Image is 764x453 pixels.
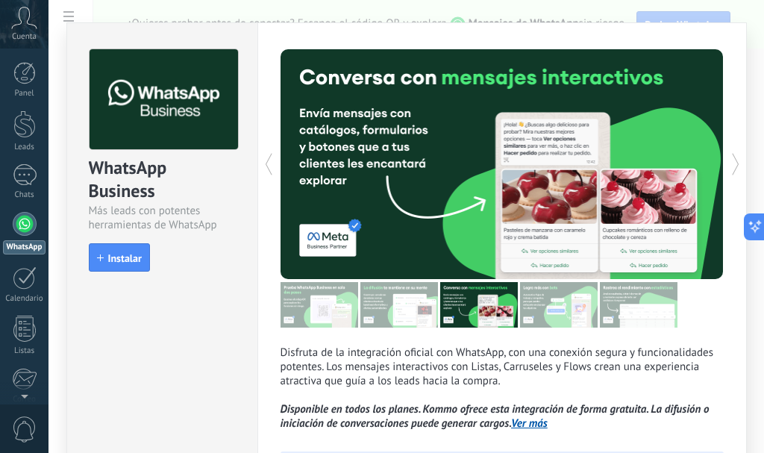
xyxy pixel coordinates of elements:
[3,346,46,356] div: Listas
[89,243,150,272] button: Instalar
[3,89,46,99] div: Panel
[511,416,548,431] a: Ver más
[281,346,724,431] p: Disfruta de la integración oficial con WhatsApp, con una conexión segura y funcionalidades potent...
[108,253,142,263] span: Instalar
[90,49,238,150] img: logo_main.png
[440,282,518,328] img: tour_image_1009fe39f4f058b759f0df5a2b7f6f06.png
[600,282,677,328] img: tour_image_cc377002d0016b7ebaeb4dbe65cb2175.png
[3,240,46,254] div: WhatsApp
[3,143,46,152] div: Leads
[12,32,37,42] span: Cuenta
[281,282,358,328] img: tour_image_7a4924cebc22ed9e3259523e50fe4fd6.png
[281,402,710,431] i: Disponible en todos los planes. Kommo ofrece esta integración de forma gratuita. La difusión o in...
[360,282,438,328] img: tour_image_cc27419dad425b0ae96c2716632553fa.png
[3,294,46,304] div: Calendario
[520,282,598,328] img: tour_image_62c9952fc9cf984da8d1d2aa2c453724.png
[89,204,236,232] div: Más leads con potentes herramientas de WhatsApp
[89,156,236,204] div: WhatsApp Business
[3,190,46,200] div: Chats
